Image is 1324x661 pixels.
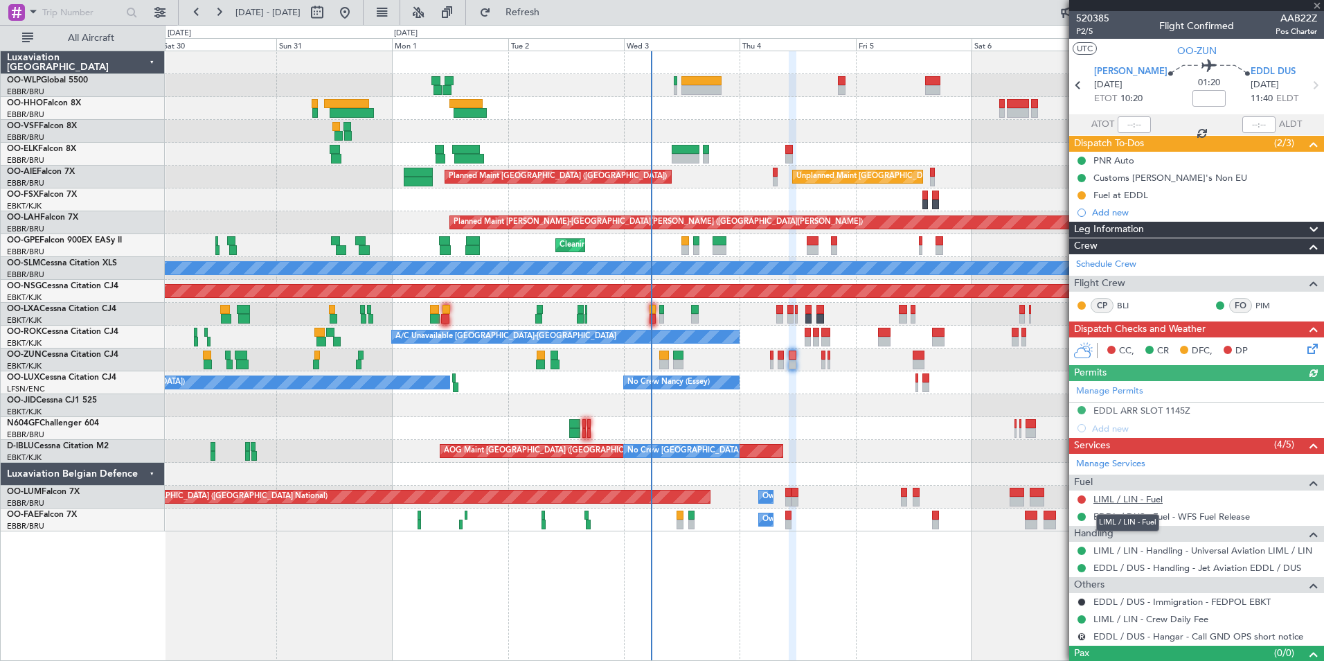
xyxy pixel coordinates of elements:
a: OO-ROKCessna Citation CJ4 [7,328,118,336]
span: OO-LUM [7,488,42,496]
span: Services [1074,438,1110,454]
div: Sun 31 [276,38,392,51]
span: Leg Information [1074,222,1144,238]
div: A/C Unavailable [GEOGRAPHIC_DATA]-[GEOGRAPHIC_DATA] [395,326,616,347]
a: OO-FSXFalcon 7X [7,191,77,199]
a: BLI [1117,299,1148,312]
span: Fuel [1074,475,1093,491]
span: OO-WLP [7,76,41,85]
a: OO-LXACessna Citation CJ4 [7,305,116,313]
span: CC, [1119,344,1134,358]
span: [DATE] [1094,78,1122,92]
a: OO-ZUNCessna Citation CJ4 [7,351,118,359]
div: [DATE] [394,28,418,39]
div: Tue 2 [508,38,624,51]
span: OO-FAE [7,511,39,519]
a: LIML / LIN - Crew Daily Fee [1093,613,1208,625]
a: EBBR/BRU [7,155,44,166]
div: Add new [1092,206,1317,218]
a: EBBR/BRU [7,87,44,97]
a: EBBR/BRU [7,247,44,257]
span: (4/5) [1274,437,1294,452]
a: OO-AIEFalcon 7X [7,168,75,176]
span: [PERSON_NAME] [1094,65,1168,79]
span: OO-GPE [7,236,39,245]
span: Dispatch Checks and Weather [1074,321,1206,337]
a: EBBR/BRU [7,132,44,143]
span: OO-ELK [7,145,38,153]
a: OO-LAHFalcon 7X [7,213,78,222]
a: EDDL / DUS - Handling - Jet Aviation EDDL / DUS [1093,562,1301,574]
div: Planned Maint [GEOGRAPHIC_DATA] ([GEOGRAPHIC_DATA]) [449,166,667,187]
a: OO-WLPGlobal 5500 [7,76,88,85]
span: D-IBLU [7,442,34,450]
div: No Crew [GEOGRAPHIC_DATA] ([GEOGRAPHIC_DATA] National) [627,441,859,461]
div: Sat 30 [161,38,276,51]
a: OO-HHOFalcon 8X [7,99,81,107]
div: FO [1229,298,1252,313]
span: Refresh [494,8,552,17]
span: 10:20 [1120,92,1143,106]
span: OO-FSX [7,191,39,199]
span: (2/3) [1274,136,1294,150]
button: R [1077,633,1086,641]
a: OO-NSGCessna Citation CJ4 [7,282,118,290]
a: EBKT/KJK [7,315,42,326]
a: OO-LUMFalcon 7X [7,488,80,496]
span: OO-SLM [7,259,40,267]
input: Trip Number [42,2,122,23]
span: AAB22Z [1276,11,1317,26]
div: Customs [PERSON_NAME]'s Non EU [1093,172,1247,184]
span: OO-LAH [7,213,40,222]
a: EBBR/BRU [7,498,44,509]
a: OO-JIDCessna CJ1 525 [7,396,97,405]
div: Thu 4 [740,38,855,51]
a: EDDL / DUS - Fuel - WFS Fuel Release [1093,511,1250,522]
span: Pos Charter [1276,26,1317,37]
span: P2/5 [1076,26,1109,37]
span: 01:20 [1198,76,1220,90]
div: Fuel at EDDL [1093,189,1148,201]
a: OO-VSFFalcon 8X [7,122,77,130]
button: All Aircraft [15,27,150,49]
a: D-IBLUCessna Citation M2 [7,442,109,450]
a: EDDL / DUS - Immigration - FEDPOL EBKT [1093,596,1271,608]
span: Crew [1074,238,1098,254]
a: OO-ELKFalcon 8X [7,145,76,153]
div: Wed 3 [624,38,740,51]
span: [DATE] [1251,78,1279,92]
a: OO-FAEFalcon 7X [7,511,77,519]
span: ETOT [1094,92,1117,106]
a: Schedule Crew [1076,258,1136,272]
div: LIML / LIN - Fuel [1096,514,1159,531]
a: OO-LUXCessna Citation CJ4 [7,373,116,382]
a: EBKT/KJK [7,407,42,417]
span: Dispatch To-Dos [1074,136,1144,152]
a: OO-GPEFalcon 900EX EASy II [7,236,122,245]
a: EBBR/BRU [7,224,44,234]
button: UTC [1073,42,1097,55]
a: EBBR/BRU [7,270,44,280]
a: PIM [1255,299,1287,312]
div: Flight Confirmed [1159,19,1234,33]
span: Flight Crew [1074,276,1125,292]
span: OO-VSF [7,122,39,130]
div: Mon 1 [392,38,508,51]
div: Planned Maint [GEOGRAPHIC_DATA] ([GEOGRAPHIC_DATA] National) [77,486,328,507]
span: OO-LXA [7,305,39,313]
span: OO-HHO [7,99,43,107]
a: EBKT/KJK [7,292,42,303]
span: (0/0) [1274,646,1294,660]
span: OO-ROK [7,328,42,336]
div: CP [1091,298,1113,313]
span: OO-LUX [7,373,39,382]
a: LIML / LIN - Handling - Universal Aviation LIML / LIN [1093,545,1312,556]
span: Others [1074,577,1104,593]
span: OO-NSG [7,282,42,290]
div: Owner Melsbroek Air Base [762,486,857,507]
span: EDDL DUS [1251,65,1296,79]
span: ELDT [1276,92,1298,106]
a: EBKT/KJK [7,338,42,349]
div: PNR Auto [1093,155,1134,166]
div: Fri 5 [856,38,972,51]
